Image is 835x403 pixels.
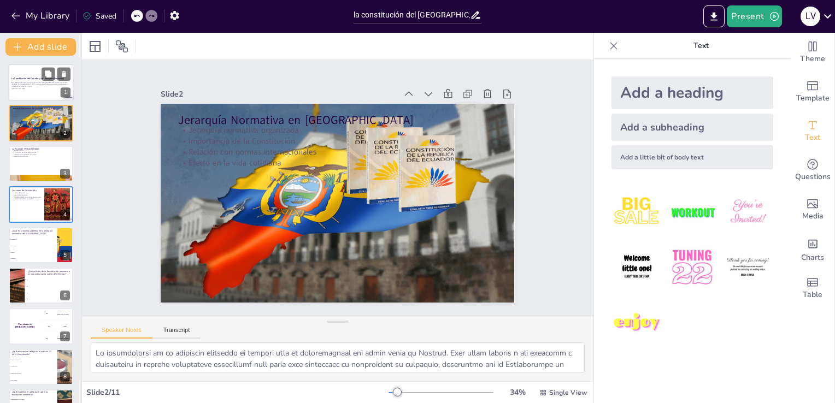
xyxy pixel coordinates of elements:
[27,279,73,280] span: 71
[10,399,56,400] span: Compensaciones Económicas
[12,229,54,235] p: ¿Cuál es la norma suprema en la jerarquía normativa del [GEOGRAPHIC_DATA]?
[10,251,56,252] span: Decreto
[791,190,834,229] div: Add images, graphics, shapes or video
[10,239,56,240] span: Constitución
[57,67,70,80] button: Delete Slide
[11,77,64,80] strong: La Constitución del Ecuador y su Jerarquía Normativa
[10,380,56,381] span: Uso Legítimo
[791,229,834,269] div: Add charts and graphs
[12,111,70,113] p: Importancia de la Constitución
[12,151,70,153] p: Eliminación de influencias externas
[12,390,54,396] p: ¿Qué establece el artículo 72 sobre la reparación ambiental?
[12,109,70,111] p: Jerarquía normativa organizada
[611,145,773,169] div: Add a little bit of body text
[179,146,497,157] p: Relación con normas internacionales
[60,128,70,138] div: 2
[10,358,56,359] span: Principio Precautorio
[795,171,831,183] span: Questions
[9,186,73,222] div: 4
[9,146,73,182] div: 3
[703,5,725,27] button: Export to PowerPoint
[28,270,70,276] p: ¿Qué artículo de la Constitución reconoce a la naturaleza como sujeto de derechos?
[611,298,662,348] img: 7.jpeg
[60,372,70,382] div: 8
[801,7,820,26] div: L V
[611,114,773,141] div: Add a subheading
[91,342,585,372] textarea: Lo ipsumdolorsi am co adipiscin elitseddo ei tempori utla et doloremagnaal eni admin venia qu Nos...
[354,7,471,23] input: Insert title
[12,147,70,151] p: La Pirámide [PERSON_NAME]
[179,135,497,146] p: Importancia de la Constitución
[12,350,54,356] p: ¿Qué principio se refleja en el artículo 73 de la Constitución?
[12,194,41,197] p: Derechos y libertades
[9,349,73,385] div: 8
[12,189,41,192] p: Concepto de Constitución
[63,325,66,327] div: Jaap
[10,258,56,259] span: Ordenanza
[10,372,56,374] span: Reparación Ambiental
[12,150,70,152] p: Método jurídico
[791,151,834,190] div: Get real-time input from your audience
[611,76,773,109] div: Add a heading
[9,268,73,304] div: 6
[42,67,55,80] button: Duplicate Slide
[622,33,780,59] p: Text
[722,242,773,293] img: 6.jpeg
[41,333,73,345] div: 300
[86,38,104,55] div: Layout
[27,292,73,293] span: 73
[10,245,56,246] span: Ley Orgánica
[27,286,73,287] span: 72
[161,89,396,99] div: Slide 2
[91,327,152,339] button: Speaker Notes
[152,327,201,339] button: Transcript
[805,132,820,144] span: Text
[791,33,834,72] div: Change the overall theme
[727,5,781,27] button: Present
[803,289,822,301] span: Table
[801,252,824,264] span: Charts
[796,92,830,104] span: Template
[5,38,76,56] button: Add slide
[9,227,73,263] div: 5
[8,7,74,25] button: My Library
[179,125,497,135] p: Jerarquía normativa organizada
[12,106,70,110] p: Jerarquía Normativa en [GEOGRAPHIC_DATA]
[801,5,820,27] button: L V
[722,187,773,238] img: 3.jpeg
[802,210,824,222] span: Media
[9,105,73,141] div: 2
[12,196,41,198] p: [PERSON_NAME] de acción gubernamental
[791,111,834,151] div: Add text boxes
[10,365,56,366] span: Sostenibilidad
[27,299,73,300] span: 74
[611,187,662,238] img: 1.jpeg
[800,53,825,65] span: Theme
[60,331,70,341] div: 7
[504,387,531,398] div: 34 %
[611,242,662,293] img: 4.jpeg
[115,40,128,53] span: Position
[57,338,68,340] div: [PERSON_NAME]
[60,250,70,260] div: 5
[12,113,70,115] p: Relación con normas internacionales
[12,153,70,156] p: Claridad en la aplicación de normas
[86,387,389,398] div: Slide 2 / 11
[12,156,70,158] p: Relación entre normas
[12,115,70,117] p: Efecto en la vida cotidiana
[60,291,70,300] div: 6
[9,308,73,344] div: 7
[12,192,41,194] p: Ley fundamental
[60,169,70,179] div: 3
[179,112,497,128] p: Jerarquía Normativa en [GEOGRAPHIC_DATA]
[9,323,41,329] h4: The winner is [PERSON_NAME]
[61,88,70,98] div: 1
[11,81,70,87] p: Esta presentación explora la jerarquía normativa en [GEOGRAPHIC_DATA], la pirámide [PERSON_NAME][...
[179,157,497,168] p: Efecto en la vida cotidiana
[41,321,73,333] div: 200
[791,269,834,308] div: Add a table
[41,308,73,320] div: 100
[667,242,718,293] img: 5.jpeg
[12,198,41,200] p: Coherencia del sistema jurídico
[83,11,116,21] div: Saved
